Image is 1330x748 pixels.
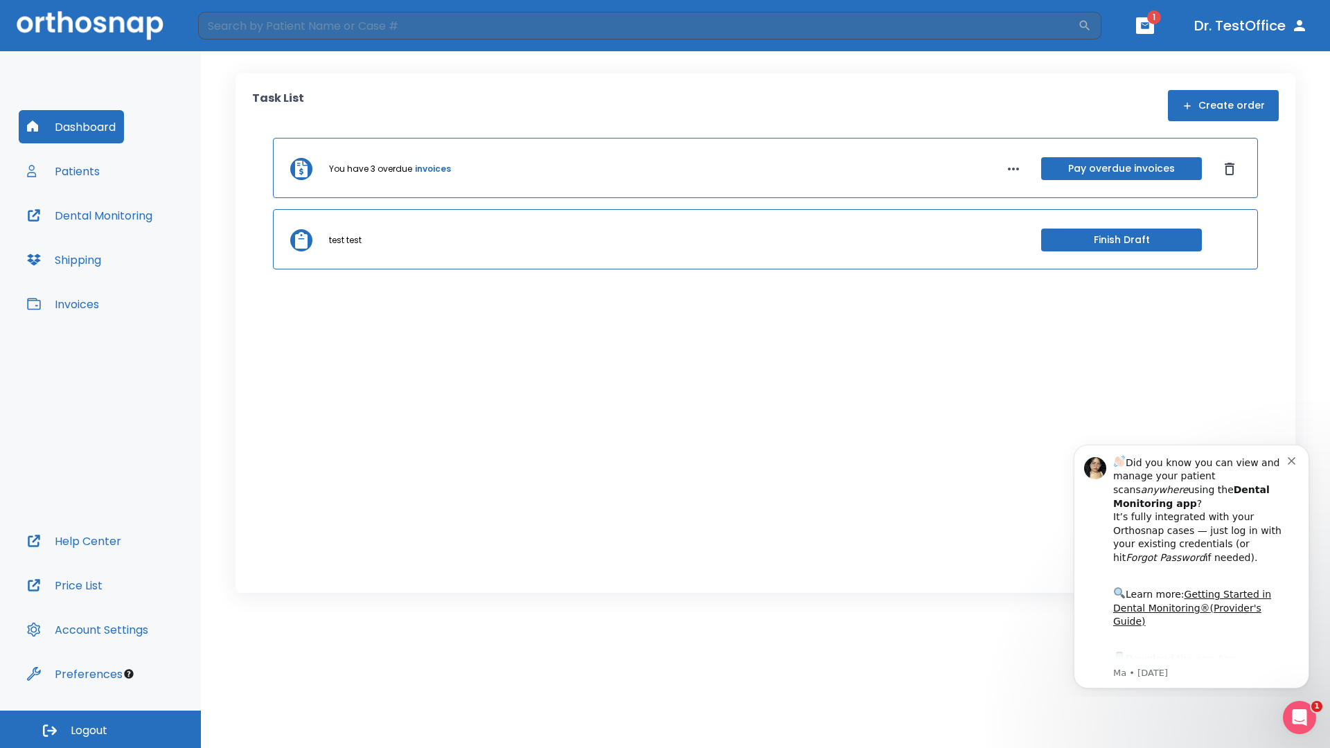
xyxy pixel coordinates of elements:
[235,21,246,33] button: Dismiss notification
[1147,10,1161,24] span: 1
[19,110,124,143] button: Dashboard
[19,154,108,188] button: Patients
[19,657,131,691] button: Preferences
[1041,229,1202,251] button: Finish Draft
[60,221,184,246] a: App Store
[60,217,235,288] div: Download the app: | ​ Let us know if you need help getting started!
[1041,157,1202,180] button: Pay overdue invoices
[19,199,161,232] button: Dental Monitoring
[1311,701,1322,712] span: 1
[19,524,130,558] button: Help Center
[19,243,109,276] button: Shipping
[19,287,107,321] button: Invoices
[1053,432,1330,697] iframe: Intercom notifications message
[329,163,412,175] p: You have 3 overdue
[60,235,235,247] p: Message from Ma, sent 5w ago
[198,12,1078,39] input: Search by Patient Name or Case #
[415,163,451,175] a: invoices
[17,11,163,39] img: Orthosnap
[71,723,107,738] span: Logout
[1189,13,1313,38] button: Dr. TestOffice
[1283,701,1316,734] iframe: Intercom live chat
[252,90,304,121] p: Task List
[329,234,362,247] p: test test
[123,668,135,680] div: Tooltip anchor
[19,613,157,646] button: Account Settings
[19,569,111,602] button: Price List
[1218,158,1241,180] button: Dismiss
[1168,90,1279,121] button: Create order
